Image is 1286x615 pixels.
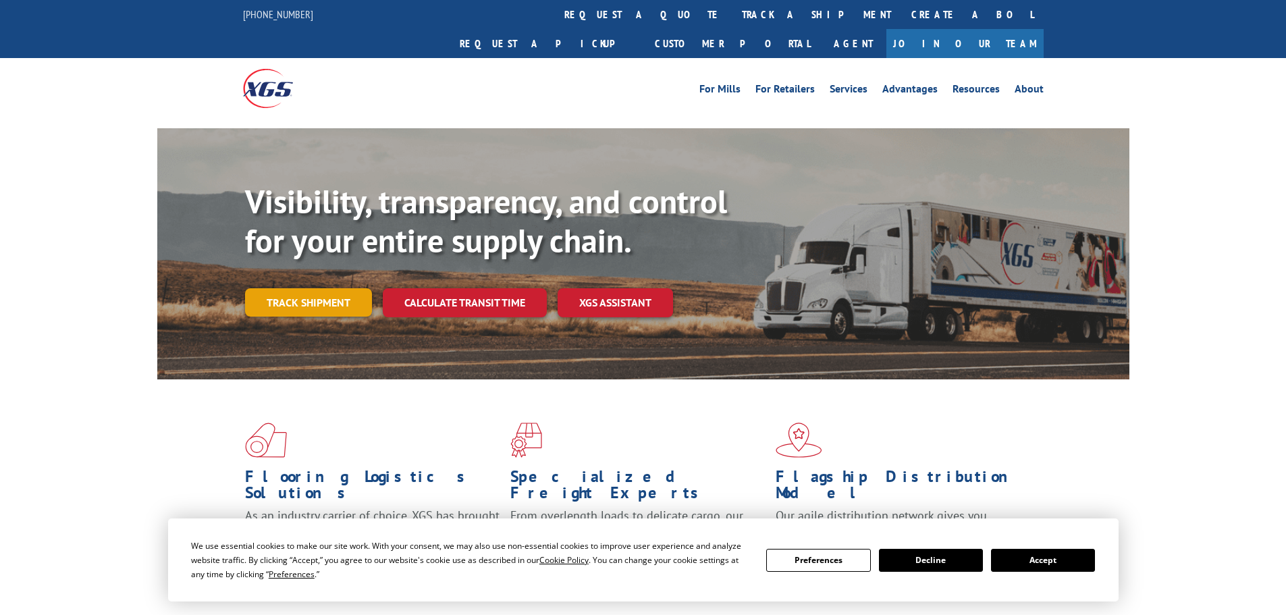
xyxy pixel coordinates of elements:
[645,29,820,58] a: Customer Portal
[953,84,1000,99] a: Resources
[558,288,673,317] a: XGS ASSISTANT
[510,508,766,568] p: From overlength loads to delicate cargo, our experienced staff knows the best way to move your fr...
[882,84,938,99] a: Advantages
[776,423,822,458] img: xgs-icon-flagship-distribution-model-red
[1015,84,1044,99] a: About
[510,423,542,458] img: xgs-icon-focused-on-flooring-red
[269,568,315,580] span: Preferences
[539,554,589,566] span: Cookie Policy
[245,469,500,508] h1: Flooring Logistics Solutions
[886,29,1044,58] a: Join Our Team
[766,549,870,572] button: Preferences
[245,288,372,317] a: Track shipment
[168,518,1119,601] div: Cookie Consent Prompt
[383,288,547,317] a: Calculate transit time
[776,508,1024,539] span: Our agile distribution network gives you nationwide inventory management on demand.
[755,84,815,99] a: For Retailers
[879,549,983,572] button: Decline
[191,539,750,581] div: We use essential cookies to make our site work. With your consent, we may also use non-essential ...
[510,469,766,508] h1: Specialized Freight Experts
[450,29,645,58] a: Request a pickup
[830,84,867,99] a: Services
[245,180,727,261] b: Visibility, transparency, and control for your entire supply chain.
[245,508,500,556] span: As an industry carrier of choice, XGS has brought innovation and dedication to flooring logistics...
[776,469,1031,508] h1: Flagship Distribution Model
[699,84,741,99] a: For Mills
[245,423,287,458] img: xgs-icon-total-supply-chain-intelligence-red
[820,29,886,58] a: Agent
[991,549,1095,572] button: Accept
[243,7,313,21] a: [PHONE_NUMBER]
